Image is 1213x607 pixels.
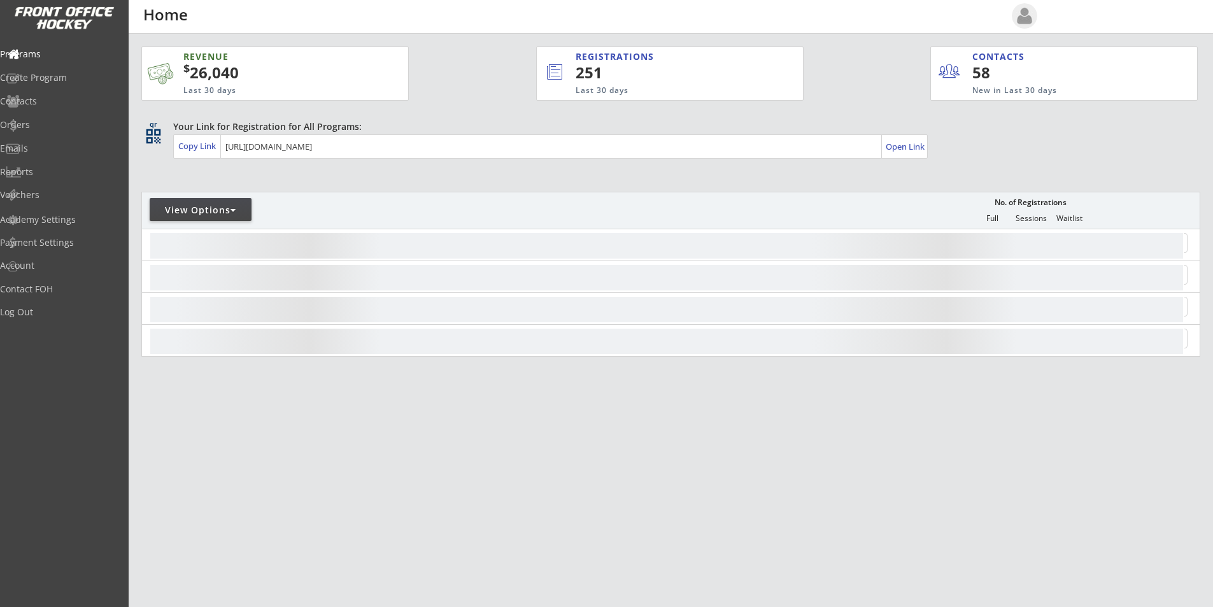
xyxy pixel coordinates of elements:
[150,204,252,217] div: View Options
[1012,214,1050,223] div: Sessions
[886,141,926,152] div: Open Link
[145,120,160,129] div: qr
[972,50,1030,63] div: CONTACTS
[973,214,1011,223] div: Full
[183,50,348,63] div: REVENUE
[991,198,1070,207] div: No. of Registrations
[183,61,190,76] sup: $
[576,50,744,63] div: REGISTRATIONS
[886,138,926,155] a: Open Link
[178,140,218,152] div: Copy Link
[576,85,751,96] div: Last 30 days
[173,120,1161,133] div: Your Link for Registration for All Programs:
[183,85,348,96] div: Last 30 days
[576,62,760,83] div: 251
[1050,214,1088,223] div: Waitlist
[972,85,1138,96] div: New in Last 30 days
[144,127,163,146] button: qr_code
[972,62,1051,83] div: 58
[183,62,369,83] div: 26,040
